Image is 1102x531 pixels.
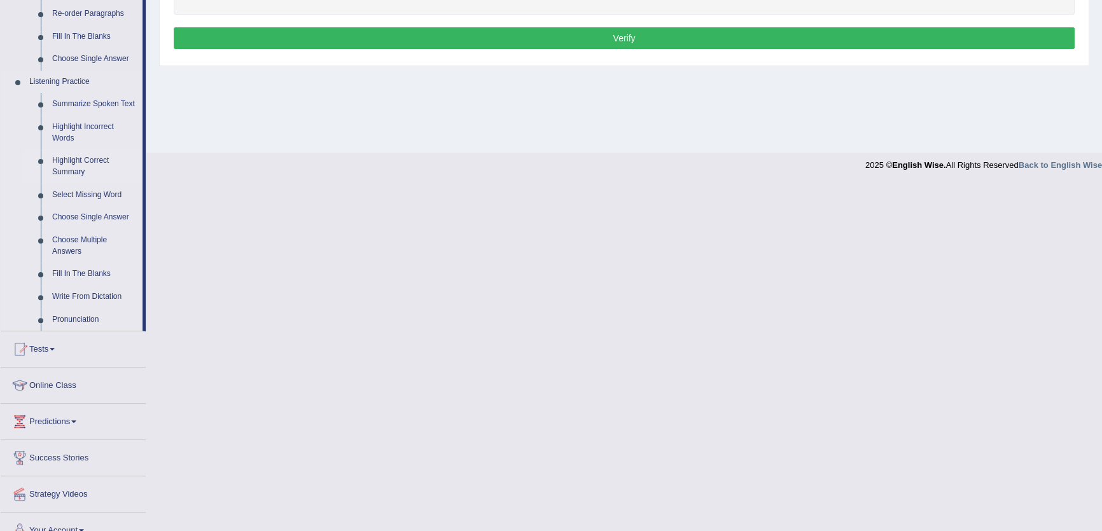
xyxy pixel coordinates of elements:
a: Highlight Incorrect Words [46,116,143,149]
a: Pronunciation [46,308,143,331]
strong: English Wise. [892,160,945,170]
a: Online Class [1,368,146,399]
a: Select Missing Word [46,184,143,207]
a: Success Stories [1,440,146,472]
a: Write From Dictation [46,286,143,308]
a: Strategy Videos [1,476,146,508]
a: Fill In The Blanks [46,263,143,286]
a: Choose Single Answer [46,48,143,71]
a: Choose Single Answer [46,206,143,229]
a: Fill In The Blanks [46,25,143,48]
a: Re-order Paragraphs [46,3,143,25]
button: Verify [174,27,1075,49]
a: Summarize Spoken Text [46,93,143,116]
a: Predictions [1,404,146,436]
a: Listening Practice [24,71,143,93]
div: 2025 © All Rights Reserved [865,153,1102,171]
a: Back to English Wise [1019,160,1102,170]
a: Choose Multiple Answers [46,229,143,263]
a: Tests [1,331,146,363]
a: Highlight Correct Summary [46,149,143,183]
